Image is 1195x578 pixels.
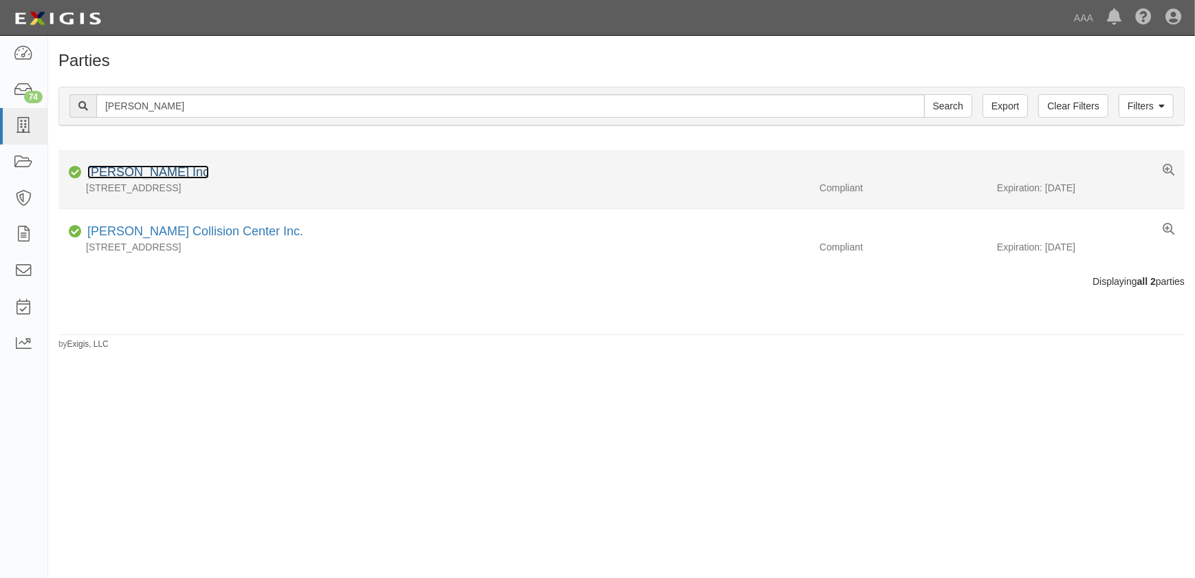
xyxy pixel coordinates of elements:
[1163,164,1174,178] a: View results summary
[58,181,809,195] div: [STREET_ADDRESS]
[10,6,105,31] img: logo-5460c22ac91f19d4615b14bd174203de0afe785f0fc80cf4dbbc73dc1793850b.png
[87,165,209,179] a: [PERSON_NAME] Inc
[1137,276,1156,287] b: all 2
[67,339,109,349] a: Exigis, LLC
[48,275,1195,288] div: Displaying parties
[58,240,809,254] div: [STREET_ADDRESS]
[1067,4,1100,32] a: AAA
[997,240,1185,254] div: Expiration: [DATE]
[809,181,997,195] div: Compliant
[82,164,209,182] div: J.A.S. Inc
[997,181,1185,195] div: Expiration: [DATE]
[69,227,82,237] i: Compliant
[924,94,972,118] input: Search
[983,94,1028,118] a: Export
[24,91,43,103] div: 74
[1135,10,1152,26] i: Help Center - Complianz
[809,240,997,254] div: Compliant
[58,52,1185,69] h1: Parties
[1038,94,1108,118] a: Clear Filters
[96,94,925,118] input: Search
[1163,223,1174,237] a: View results summary
[87,224,303,238] a: [PERSON_NAME] Collision Center Inc.
[82,223,303,241] div: J.A.S. Collision Center Inc.
[58,339,109,350] small: by
[69,168,82,178] i: Compliant
[1119,94,1174,118] a: Filters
